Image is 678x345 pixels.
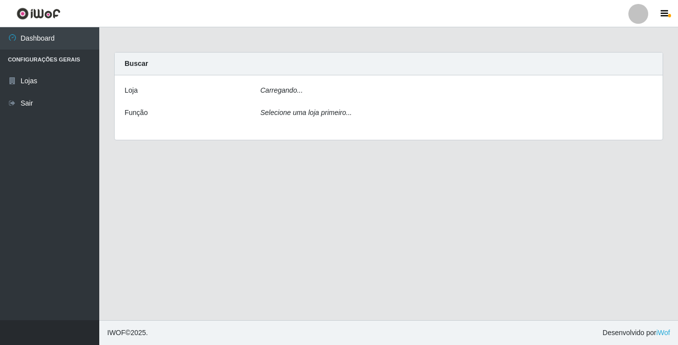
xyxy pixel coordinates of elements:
[261,109,352,116] i: Selecione uma loja primeiro...
[125,59,148,67] strong: Buscar
[125,85,137,96] label: Loja
[107,329,126,337] span: IWOF
[603,328,670,338] span: Desenvolvido por
[125,108,148,118] label: Função
[16,7,61,20] img: CoreUI Logo
[261,86,303,94] i: Carregando...
[107,328,148,338] span: © 2025 .
[656,329,670,337] a: iWof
